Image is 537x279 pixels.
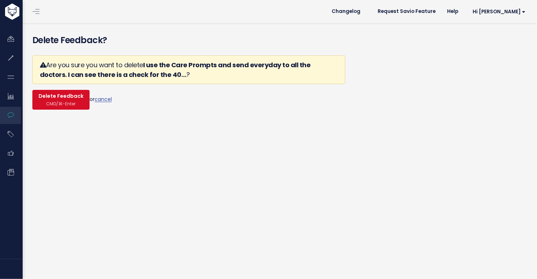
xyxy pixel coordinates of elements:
a: cancel [95,96,112,103]
span: Changelog [332,9,360,14]
h3: Are you sure you want to delete ? [40,60,338,79]
span: Delete Feedback [38,93,83,100]
span: CMD/⌘-Enter [46,101,76,106]
h4: Delete Feedback? [32,34,526,47]
form: or [32,55,345,110]
button: Delete Feedback CMD/⌘-Enter [32,90,90,110]
span: Hi [PERSON_NAME] [473,9,525,14]
a: Hi [PERSON_NAME] [464,6,531,17]
strong: I use the Care Prompts and send everyday to all the doctors. I can see there is a check for the 40… [40,60,311,79]
img: logo-white.9d6f32f41409.svg [3,4,59,20]
a: Request Savio Feature [372,6,441,17]
a: Help [441,6,464,17]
